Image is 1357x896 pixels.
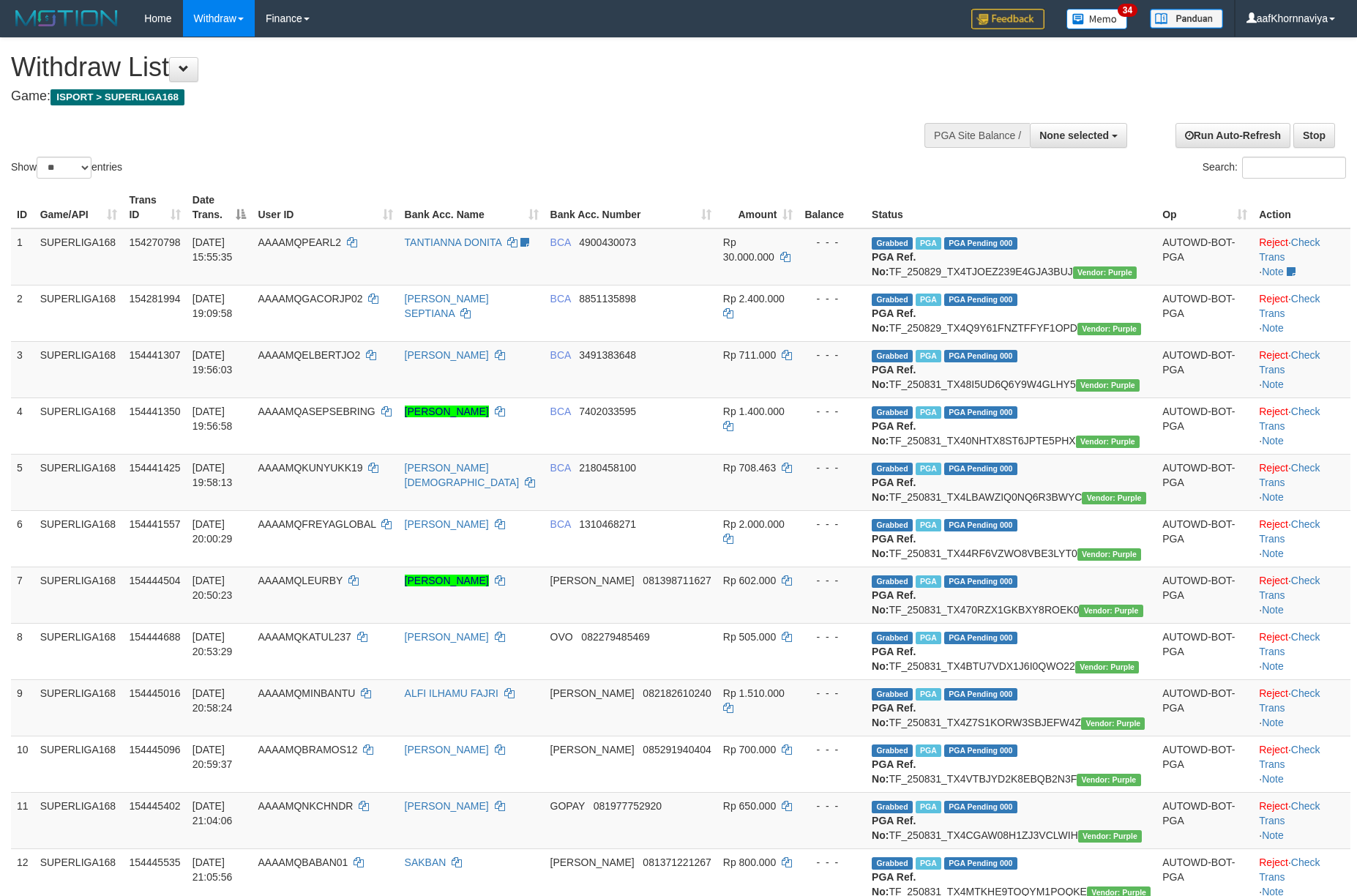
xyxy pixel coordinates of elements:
[11,285,34,341] td: 2
[643,744,711,755] span: Copy 085291940404 to clipboard
[192,575,233,601] span: [DATE] 20:50:23
[1076,436,1140,448] span: Vendor URL: https://trx4.1velocity.biz
[866,397,1156,454] td: TF_250831_TX40NHTX8ST6JPTE5PHX
[1253,567,1350,623] td: · ·
[34,736,124,792] td: SUPERLIGA168
[866,510,1156,567] td: TF_250831_TX44RF6VZWO8VBE3LYT0
[405,575,489,586] a: [PERSON_NAME]
[1156,736,1253,792] td: AUTOWD-BOT-PGA
[804,630,860,644] div: - - -
[872,294,913,306] span: Grabbed
[1262,604,1284,616] a: Note
[34,623,124,679] td: SUPERLIGA168
[1262,491,1284,503] a: Note
[192,349,233,376] span: [DATE] 19:56:03
[11,567,34,623] td: 7
[1242,157,1346,179] input: Search:
[123,187,186,228] th: Trans ID: activate to sort column ascending
[916,350,941,362] span: Marked by aafsoycanthlai
[11,792,34,848] td: 11
[11,679,34,736] td: 9
[944,688,1017,701] span: PGA Pending
[34,454,124,510] td: SUPERLIGA168
[129,293,180,305] span: 154281994
[643,687,711,699] span: Copy 082182610240 to clipboard
[872,477,916,503] b: PGA Ref. No:
[258,518,375,530] span: AAAAMQFREYAGLOBAL
[866,792,1156,848] td: TF_250831_TX4CGAW08H1ZJ3VCLWIH
[129,744,180,755] span: 154445096
[944,406,1017,419] span: PGA Pending
[916,519,941,531] span: Marked by aafsoycanthlai
[51,89,184,105] span: ISPORT > SUPERLIGA168
[258,462,362,474] span: AAAAMQKUNYUKK19
[11,623,34,679] td: 8
[1039,130,1109,141] span: None selected
[550,406,571,417] span: BCA
[34,792,124,848] td: SUPERLIGA168
[405,462,520,488] a: [PERSON_NAME][DEMOGRAPHIC_DATA]
[1259,575,1320,601] a: Check Trans
[804,517,860,531] div: - - -
[550,349,571,361] span: BCA
[643,575,711,586] span: Copy 081398711627 to clipboard
[258,575,343,586] span: AAAAMQLEURBY
[872,575,913,588] span: Grabbed
[192,687,233,714] span: [DATE] 20:58:24
[550,800,585,812] span: GOPAY
[129,349,180,361] span: 154441307
[872,702,916,728] b: PGA Ref. No:
[804,235,860,250] div: - - -
[916,744,941,757] span: Marked by aafheankoy
[405,856,446,868] a: SAKBAN
[1066,9,1128,29] img: Button%20Memo.svg
[34,285,124,341] td: SUPERLIGA168
[1175,123,1290,148] a: Run Auto-Refresh
[1078,830,1142,843] span: Vendor URL: https://trx4.1velocity.biz
[723,236,774,263] span: Rp 30.000.000
[34,341,124,397] td: SUPERLIGA168
[405,687,498,699] a: ALFI ILHAMU FAJRI
[872,237,913,250] span: Grabbed
[129,631,180,643] span: 154444688
[192,631,233,657] span: [DATE] 20:53:29
[723,800,776,812] span: Rp 650.000
[872,420,916,447] b: PGA Ref. No:
[866,454,1156,510] td: TF_250831_TX4LBAWZIQ0NQ6R3BWYC
[405,236,502,248] a: TANTIANNA DONITA
[258,856,348,868] span: AAAAMQBABAN01
[129,575,180,586] span: 154444504
[550,293,571,305] span: BCA
[804,348,860,362] div: - - -
[192,744,233,770] span: [DATE] 20:59:37
[579,236,636,248] span: Copy 4900430073 to clipboard
[944,294,1017,306] span: PGA Pending
[804,686,860,701] div: - - -
[11,510,34,567] td: 6
[1081,717,1145,730] span: Vendor URL: https://trx4.1velocity.biz
[594,800,662,812] span: Copy 081977752920 to clipboard
[11,53,890,82] h1: Withdraw List
[723,293,785,305] span: Rp 2.400.000
[1259,856,1320,883] a: Check Trans
[1253,187,1350,228] th: Action
[1156,454,1253,510] td: AUTOWD-BOT-PGA
[1030,123,1127,148] button: None selected
[1079,605,1143,617] span: Vendor URL: https://trx4.1velocity.biz
[1156,228,1253,285] td: AUTOWD-BOT-PGA
[872,364,916,390] b: PGA Ref. No:
[944,463,1017,475] span: PGA Pending
[944,857,1017,870] span: PGA Pending
[916,294,941,306] span: Marked by aafnonsreyleab
[872,744,913,757] span: Grabbed
[11,736,34,792] td: 10
[11,7,122,29] img: MOTION_logo.png
[971,9,1044,29] img: Feedback.jpg
[1262,548,1284,559] a: Note
[1259,687,1320,714] a: Check Trans
[579,462,636,474] span: Copy 2180458100 to clipboard
[866,567,1156,623] td: TF_250831_TX470RZX1GKBXY8ROEK0
[866,228,1156,285] td: TF_250829_TX4TJOEZ239E4GJA3BUJ
[1156,679,1253,736] td: AUTOWD-BOT-PGA
[1253,623,1350,679] td: · ·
